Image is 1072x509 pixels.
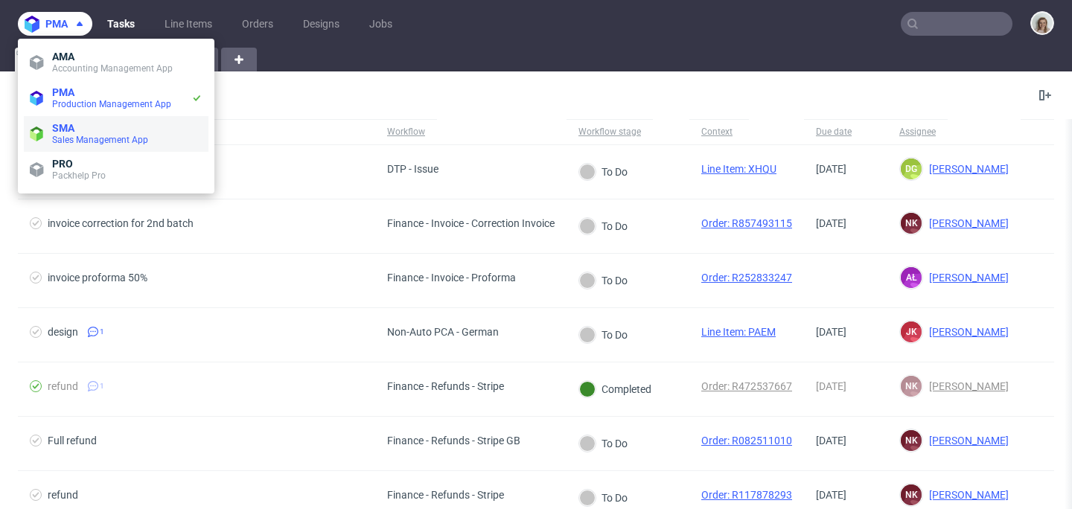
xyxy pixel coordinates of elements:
a: PROPackhelp Pro [24,152,208,188]
span: Production Management App [52,99,171,109]
figcaption: NK [901,213,922,234]
span: Due date [816,126,875,138]
figcaption: NK [901,484,922,505]
a: AMAAccounting Management App [24,45,208,80]
div: Context [701,126,737,138]
div: To Do [579,490,628,506]
a: Order: R857493115 [701,217,792,229]
span: [PERSON_NAME] [923,163,1009,175]
button: pma [18,12,92,36]
div: Completed [579,381,651,397]
div: design [48,326,78,338]
div: Finance - Invoice - Correction Invoice [387,217,555,229]
span: [PERSON_NAME] [923,435,1009,446]
div: Finance - Refunds - Stripe [387,380,504,392]
span: [DATE] [816,217,846,229]
div: Workflow [387,126,425,138]
figcaption: JK [901,321,922,342]
span: 1 [100,380,104,392]
span: Accounting Management App [52,63,173,74]
div: refund [48,489,78,501]
a: Orders [233,12,282,36]
a: Designs [294,12,348,36]
span: pma [45,19,68,29]
span: 1 [100,326,104,338]
a: All [15,48,57,71]
a: Line Items [156,12,221,36]
div: Finance - Refunds - Stripe GB [387,435,520,446]
img: logo [25,16,45,33]
div: Full refund [48,435,97,446]
a: Line Item: XHQU [701,163,776,175]
div: invoice correction for 2nd batch [48,217,194,229]
a: Order: R117878293 [701,489,792,501]
span: PMA [52,86,74,98]
span: [DATE] [816,163,846,175]
div: To Do [579,218,628,234]
figcaption: NK [901,376,922,397]
div: Non-Auto PCA - German [387,326,499,338]
div: To Do [579,164,628,180]
a: Tasks [98,12,144,36]
a: SMASales Management App [24,116,208,152]
a: Order: R472537667 [701,380,792,392]
div: invoice proforma 50% [48,272,147,284]
span: [PERSON_NAME] [923,380,1009,392]
div: DTP - Issue [387,163,438,175]
span: [PERSON_NAME] [923,272,1009,284]
a: Jobs [360,12,401,36]
div: refund [48,380,78,392]
span: [DATE] [816,326,846,338]
a: Line Item: PAEM [701,326,776,338]
div: Finance - Invoice - Proforma [387,272,516,284]
span: Sales Management App [52,135,148,145]
span: [PERSON_NAME] [923,489,1009,501]
span: AMA [52,51,74,63]
div: To Do [579,272,628,289]
a: Order: R082511010 [701,435,792,446]
div: Workflow stage [578,126,641,138]
figcaption: NK [901,430,922,451]
div: To Do [579,327,628,343]
img: Monika Poźniak [1032,13,1053,33]
span: Packhelp Pro [52,170,106,181]
span: [DATE] [816,489,846,501]
div: Finance - Refunds - Stripe [387,489,504,501]
span: PRO [52,158,73,170]
span: [DATE] [816,435,846,446]
span: SMA [52,122,74,134]
div: To Do [579,435,628,452]
a: Order: R252833247 [701,272,792,284]
figcaption: AŁ [901,267,922,288]
span: [PERSON_NAME] [923,217,1009,229]
figcaption: DG [901,159,922,179]
span: [DATE] [816,380,846,392]
span: [PERSON_NAME] [923,326,1009,338]
div: Assignee [899,126,936,138]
